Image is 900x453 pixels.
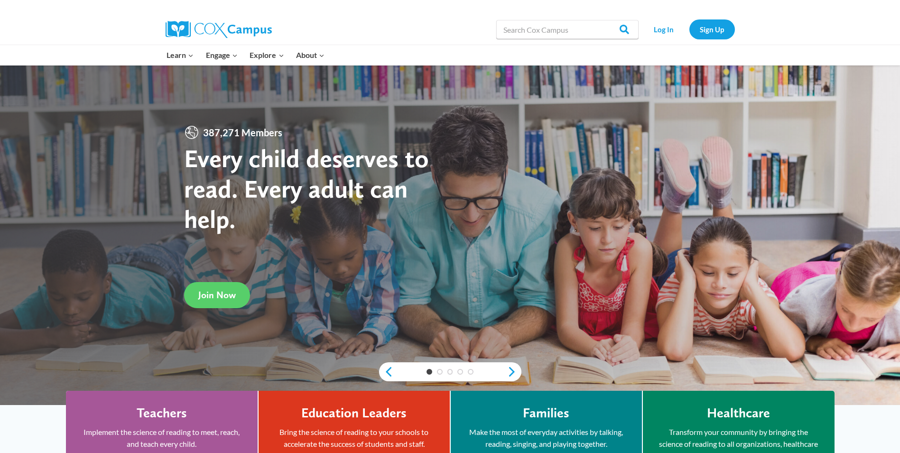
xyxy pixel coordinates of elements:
[184,143,429,234] strong: Every child deserves to read. Every adult can help.
[198,289,236,301] span: Join Now
[273,426,436,450] p: Bring the science of reading to your schools to accelerate the success of students and staff.
[643,19,735,39] nav: Secondary Navigation
[184,282,250,308] a: Join Now
[167,49,194,61] span: Learn
[496,20,639,39] input: Search Cox Campus
[457,369,463,375] a: 4
[296,49,325,61] span: About
[447,369,453,375] a: 3
[689,19,735,39] a: Sign Up
[507,366,521,377] a: next
[250,49,284,61] span: Explore
[80,426,243,450] p: Implement the science of reading to meet, reach, and teach every child.
[437,369,443,375] a: 2
[707,405,770,421] h4: Healthcare
[161,45,331,65] nav: Primary Navigation
[379,362,521,381] div: content slider buttons
[379,366,393,377] a: previous
[206,49,238,61] span: Engage
[199,125,286,140] span: 387,271 Members
[427,369,432,375] a: 1
[137,405,187,421] h4: Teachers
[301,405,407,421] h4: Education Leaders
[523,405,569,421] h4: Families
[643,19,685,39] a: Log In
[468,369,473,375] a: 5
[465,426,628,450] p: Make the most of everyday activities by talking, reading, singing, and playing together.
[166,21,272,38] img: Cox Campus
